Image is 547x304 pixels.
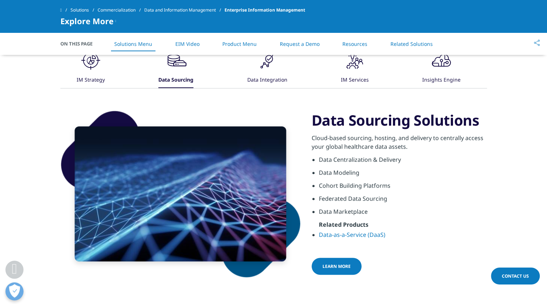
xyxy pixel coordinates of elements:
button: IM Strategy [76,49,105,88]
li: Federated Data Sourcing [319,194,487,207]
a: Solutions [70,4,98,17]
span: Explore More [60,17,114,25]
span: Learn More [322,263,351,269]
a: Related Solutions [390,40,433,47]
p: Cloud-based sourcing, hosting, and delivery to centrally access your global healthcare data assets. [312,134,487,155]
button: IM Services [340,49,369,88]
span: Contact Us [502,273,529,279]
div: Data Sourcing [158,73,193,88]
button: Insights Engine [421,49,461,88]
button: Data Integration [246,49,287,88]
a: Resources [342,40,367,47]
li: Data Modeling [319,168,487,181]
a: Data-as-a-Service (DaaS) [319,231,385,239]
li: Cohort Building Platforms [319,181,487,194]
img: shape-1.png [60,110,301,278]
a: Product Menu [222,40,257,47]
button: Open Preferences [5,282,23,300]
span: On This Page [60,40,100,47]
a: Request a Demo [280,40,320,47]
div: Insights Engine [422,73,461,88]
button: Data Sourcing [157,49,193,88]
a: Commercialization [98,4,144,17]
div: Data Integration [247,73,287,88]
strong: Related Products [319,221,368,229]
h3: Data Sourcing Solutions [312,111,487,129]
a: Solutions Menu [114,40,152,47]
div: IM Services [341,73,369,88]
span: Enterprise Information Management [225,4,305,17]
li: Data Marketplace [319,207,487,220]
a: Contact Us [491,268,540,285]
a: Data and Information Management [144,4,225,17]
div: IM Strategy [77,73,105,88]
a: EIM Video [175,40,200,47]
li: Data Centralization & Delivery [319,155,487,168]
